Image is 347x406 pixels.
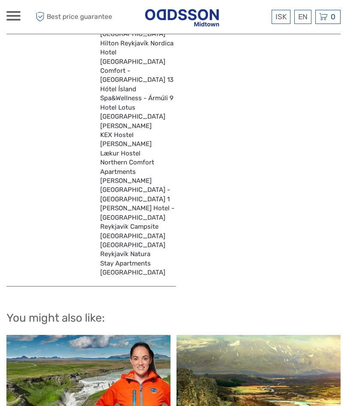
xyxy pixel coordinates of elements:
img: Reykjavik Residence [144,6,220,27]
p: We're away right now. Please check back later! [12,15,97,22]
div: EN [294,10,311,24]
span: Best price guarantee [33,10,112,24]
span: 0 [329,12,337,21]
h2: You might also like: [6,311,341,325]
span: ISK [275,12,287,21]
button: Open LiveChat chat widget [99,13,109,24]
